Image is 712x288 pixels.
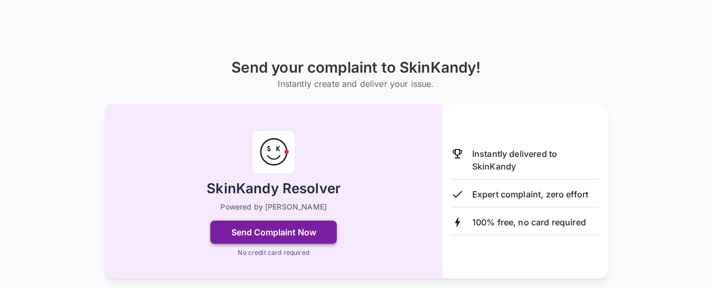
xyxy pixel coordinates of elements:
p: No credit card required [238,248,309,257]
p: 100% free, no card required [472,216,586,229]
button: Send Complaint Now [210,221,337,244]
h2: SkinKandy Resolver [207,180,340,198]
img: SkinKandy [252,131,295,173]
p: Expert complaint, zero effort [472,188,588,201]
h1: Send your complaint to SkinKandy! [231,59,481,76]
p: Powered by [PERSON_NAME] [220,202,327,212]
h6: Instantly create and deliver your issue. [231,76,481,91]
p: Instantly delivered to SkinKandy [472,147,599,173]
